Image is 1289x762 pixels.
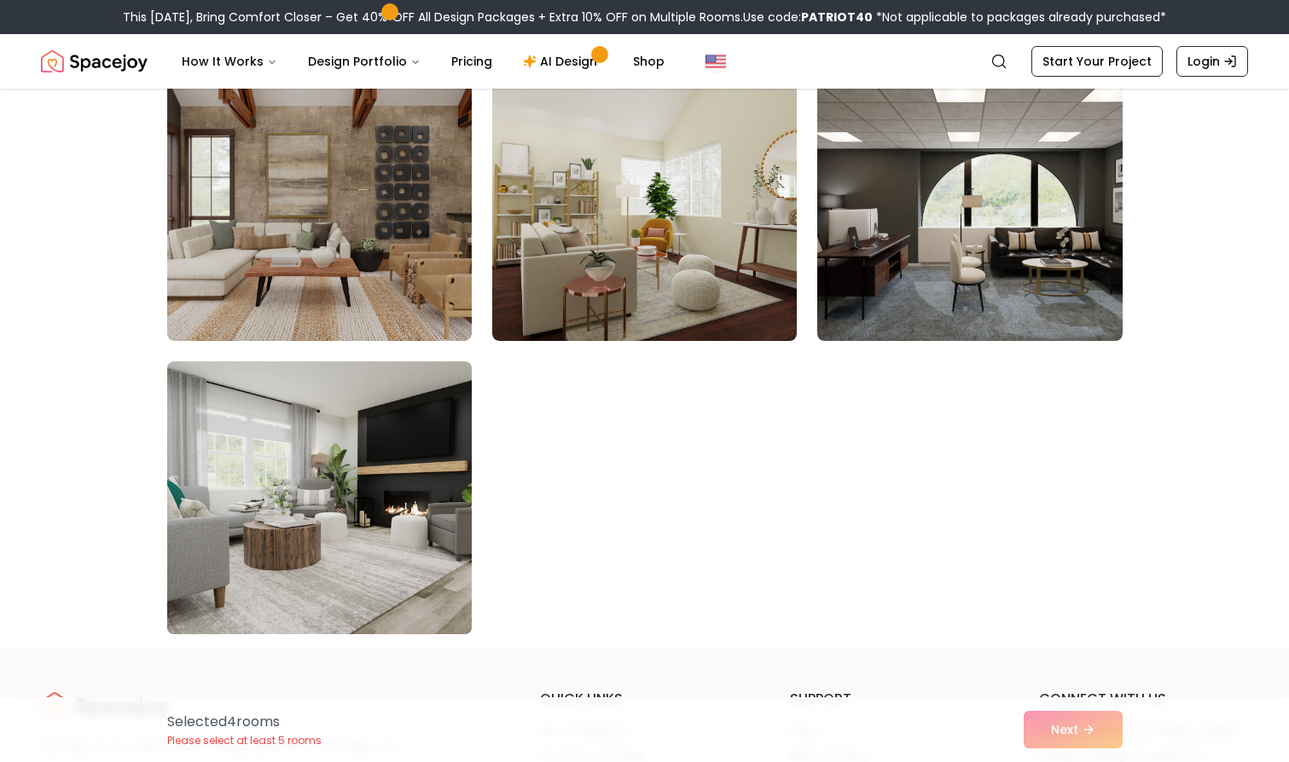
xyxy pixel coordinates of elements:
[167,68,472,341] img: Room room-97
[123,9,1166,26] div: This [DATE], Bring Comfort Closer – Get 40% OFF All Design Packages + Extra 10% OFF on Multiple R...
[41,44,148,78] a: Spacejoy
[167,712,322,732] p: Selected 4 room s
[619,44,678,78] a: Shop
[41,689,169,723] a: Spacejoy
[41,34,1248,89] nav: Global
[294,44,434,78] button: Design Portfolio
[167,734,322,748] p: Please select at least 5 rooms
[438,44,506,78] a: Pricing
[1039,689,1248,709] h6: connect with us
[41,44,148,78] img: Spacejoy Logo
[743,9,873,26] span: Use code:
[540,689,749,709] h6: quick links
[492,68,797,341] img: Room room-98
[160,355,479,641] img: Room room-100
[41,689,169,723] img: Spacejoy Logo
[168,44,291,78] button: How It Works
[1031,46,1163,77] a: Start Your Project
[873,9,1166,26] span: *Not applicable to packages already purchased*
[1176,46,1248,77] a: Login
[168,44,678,78] nav: Main
[509,44,616,78] a: AI Design
[790,689,999,709] h6: support
[817,68,1122,341] img: Room room-99
[705,51,726,72] img: United States
[801,9,873,26] b: PATRIOT40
